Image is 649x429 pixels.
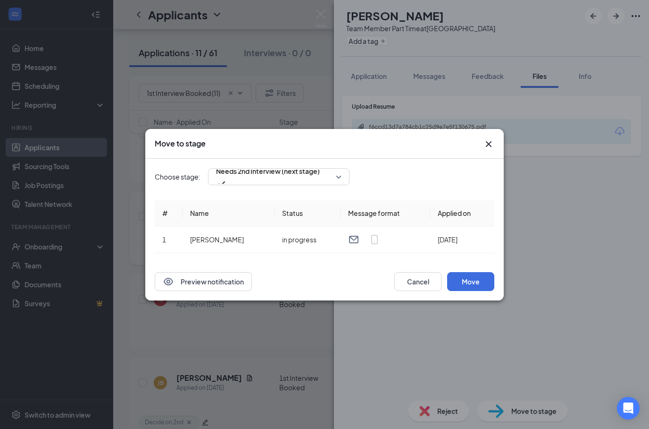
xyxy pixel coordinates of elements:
[430,226,494,253] td: [DATE]
[430,200,494,226] th: Applied on
[216,164,320,178] span: Needs 2nd Interview (next stage)
[483,138,494,150] button: Close
[155,272,252,291] button: EyePreview notification
[183,226,275,253] td: [PERSON_NAME]
[155,200,183,226] th: #
[155,172,200,182] span: Choose stage:
[216,178,227,189] svg: Checkmark
[183,200,275,226] th: Name
[394,272,441,291] button: Cancel
[162,235,166,244] span: 1
[155,138,206,149] h3: Move to stage
[163,276,174,287] svg: Eye
[348,234,359,245] svg: Email
[275,200,341,226] th: Status
[617,397,640,420] div: Open Intercom Messenger
[341,200,430,226] th: Message format
[447,272,494,291] button: Move
[369,234,380,245] svg: MobileSms
[275,226,341,253] td: in progress
[483,138,494,150] svg: Cross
